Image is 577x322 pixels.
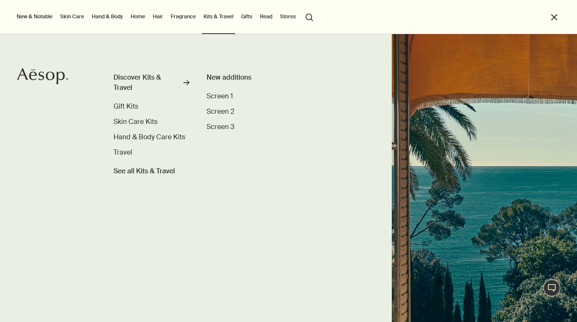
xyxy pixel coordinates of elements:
a: Read [258,11,274,22]
a: Home [129,11,147,22]
svg: Aesop [17,68,68,85]
button: Stores [278,11,297,22]
img: Ocean scenery viewed from open shutter windows. [392,34,577,322]
a: Hair [151,11,165,22]
div: Discover Kits & Travel [114,72,181,93]
a: See all Kits & Travel [114,163,175,176]
span: Screen 1 [207,92,233,101]
button: New & Notable [15,11,54,22]
a: Gift Kits [114,101,138,112]
button: Close the Menu [549,12,559,22]
a: Skin Care Kits [114,117,157,127]
span: Gift Kits [114,102,138,111]
a: Kits & Travel [202,11,235,22]
a: Screen 3 [207,122,234,132]
a: Aesop [15,66,70,89]
button: Live Assistance [543,279,560,296]
span: Hand & Body Care Kits [114,132,185,141]
span: Screen 2 [207,107,234,116]
span: Skin Care Kits [114,117,157,126]
a: Screen 2 [207,106,234,117]
button: Open search [302,9,317,25]
a: Skin Care [58,11,86,22]
a: Travel [114,147,132,158]
a: Discover Kits & Travel [114,72,189,96]
span: Screen 3 [207,122,234,131]
a: Hand & Body Care Kits [114,132,185,142]
span: Travel [114,148,132,157]
a: Gifts [239,11,254,22]
div: New additions [207,72,299,83]
a: Hand & Body [90,11,125,22]
span: See all Kits & Travel [114,166,175,176]
a: Fragrance [169,11,198,22]
a: Screen 1 [207,91,233,101]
